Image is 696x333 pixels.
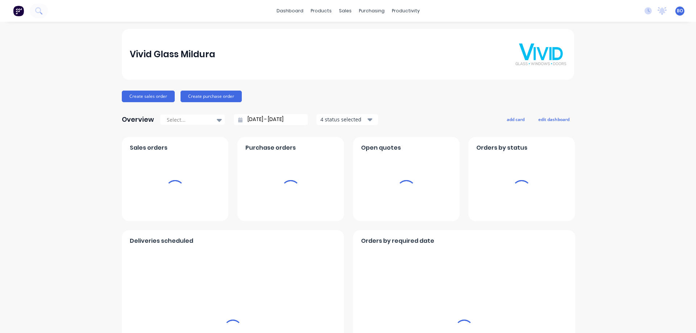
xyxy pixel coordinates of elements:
span: Deliveries scheduled [130,237,193,245]
span: Sales orders [130,143,167,152]
div: productivity [388,5,423,16]
button: Create purchase order [181,91,242,102]
img: Factory [13,5,24,16]
div: products [307,5,335,16]
span: Orders by status [476,143,527,152]
img: Vivid Glass Mildura [515,43,566,65]
span: Purchase orders [245,143,296,152]
button: 4 status selected [316,114,378,125]
span: BO [677,8,683,14]
span: Orders by required date [361,237,434,245]
button: Create sales order [122,91,175,102]
span: Open quotes [361,143,401,152]
button: edit dashboard [534,115,574,124]
a: dashboard [273,5,307,16]
div: purchasing [355,5,388,16]
div: 4 status selected [320,116,366,123]
div: Overview [122,112,154,127]
div: Vivid Glass Mildura [130,47,215,62]
button: add card [502,115,529,124]
div: sales [335,5,355,16]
